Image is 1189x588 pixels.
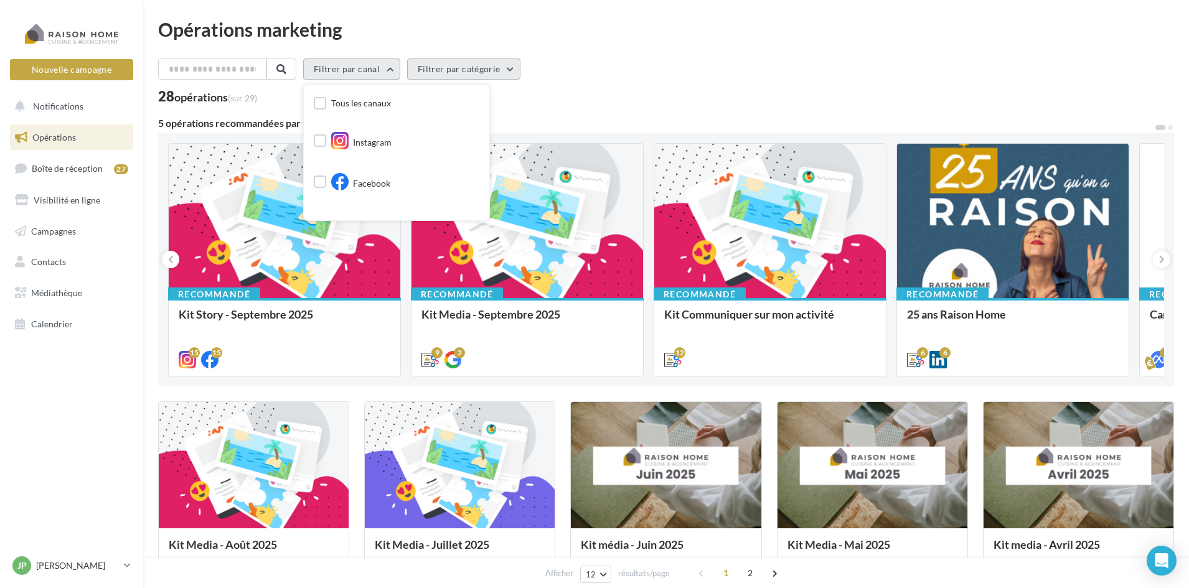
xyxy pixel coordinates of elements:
[10,554,133,577] a: JP [PERSON_NAME]
[169,538,339,563] div: Kit Media - Août 2025
[168,287,260,301] div: Recommandé
[7,280,136,306] a: Médiathèque
[7,218,136,245] a: Campagnes
[545,567,573,579] span: Afficher
[7,124,136,151] a: Opérations
[32,163,103,174] span: Boîte de réception
[421,308,633,333] div: Kit Media - Septembre 2025
[896,287,989,301] div: Recommandé
[158,20,1174,39] div: Opérations marketing
[586,569,596,579] span: 12
[158,90,257,103] div: 28
[1160,347,1171,358] div: 3
[32,132,76,142] span: Opérations
[411,287,503,301] div: Recommandé
[939,347,951,358] div: 6
[654,287,746,301] div: Recommandé
[189,347,200,358] div: 15
[407,58,520,80] button: Filtrer par catégorie
[31,256,66,267] span: Contacts
[31,319,73,329] span: Calendrier
[7,155,136,182] a: Boîte de réception27
[303,58,400,80] button: Filtrer par canal
[431,347,443,358] div: 9
[179,308,390,333] div: Kit Story - Septembre 2025
[787,538,957,563] div: Kit Media - Mai 2025
[674,347,685,358] div: 12
[7,187,136,213] a: Visibilité en ligne
[917,347,928,358] div: 6
[158,118,1154,128] div: 5 opérations recommandées par votre enseigne
[664,308,876,333] div: Kit Communiquer sur mon activité
[581,538,751,563] div: Kit média - Juin 2025
[331,98,391,108] span: Tous les canaux
[375,538,545,563] div: Kit Media - Juillet 2025
[618,567,670,579] span: résultats/page
[716,563,736,583] span: 1
[994,538,1163,563] div: Kit media - Avril 2025
[353,136,392,149] span: Instagram
[7,93,131,119] button: Notifications
[907,308,1119,333] div: 25 ans Raison Home
[31,287,82,298] span: Médiathèque
[580,566,612,583] button: 12
[7,311,136,337] a: Calendrier
[36,559,119,572] p: [PERSON_NAME]
[454,347,465,358] div: 2
[228,93,257,103] span: (sur 29)
[10,59,133,80] button: Nouvelle campagne
[114,164,128,174] div: 27
[740,563,760,583] span: 2
[17,559,27,572] span: JP
[31,225,76,236] span: Campagnes
[211,347,222,358] div: 15
[1147,546,1177,576] div: Open Intercom Messenger
[353,177,390,190] span: Facebook
[174,91,257,103] div: opérations
[33,101,83,111] span: Notifications
[7,249,136,275] a: Contacts
[34,195,100,205] span: Visibilité en ligne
